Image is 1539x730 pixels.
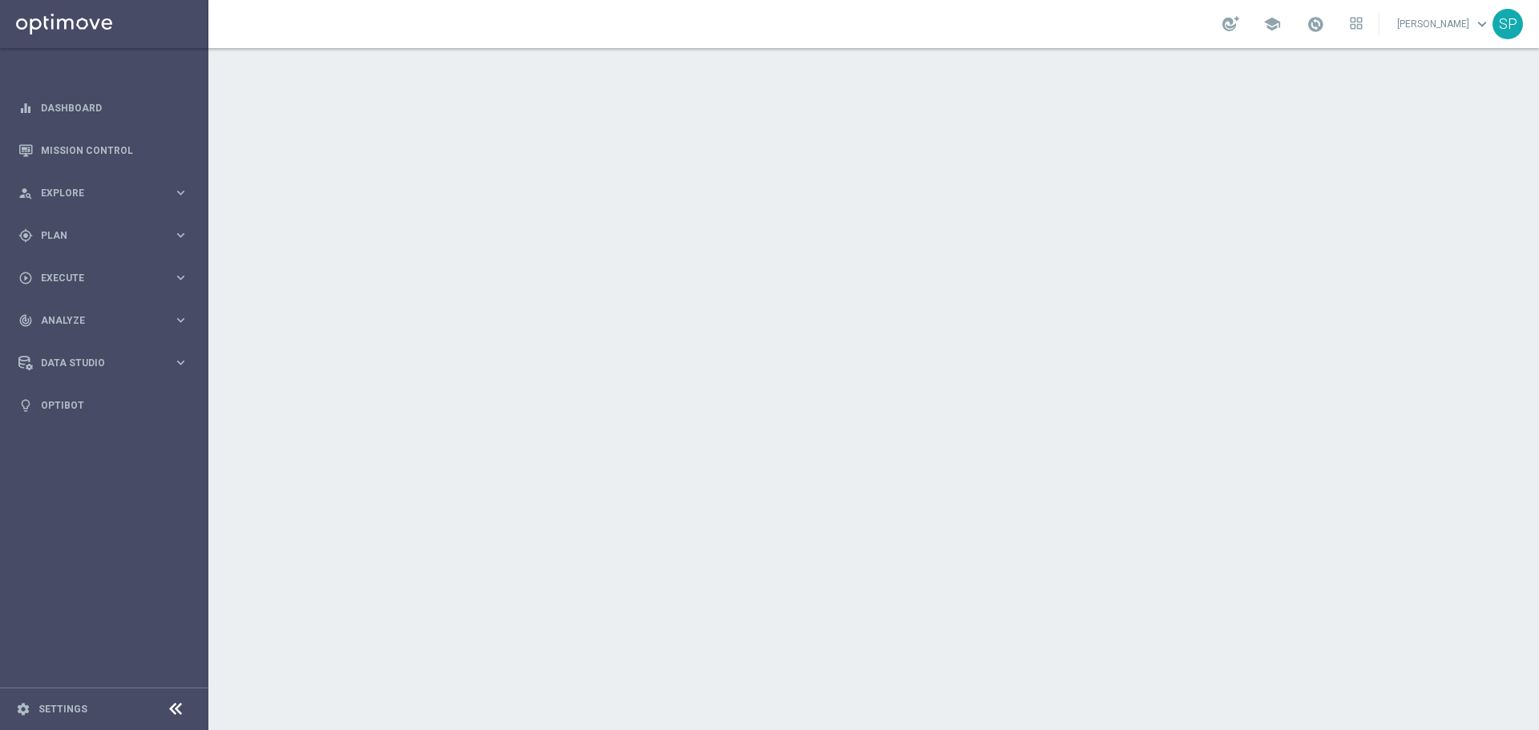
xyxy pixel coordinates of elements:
[18,229,189,242] button: gps_fixed Plan keyboard_arrow_right
[18,271,33,285] i: play_circle_outline
[41,87,188,129] a: Dashboard
[18,271,173,285] div: Execute
[1396,12,1493,36] a: [PERSON_NAME]keyboard_arrow_down
[18,186,33,200] i: person_search
[18,228,173,243] div: Plan
[41,129,188,171] a: Mission Control
[18,102,189,115] button: equalizer Dashboard
[18,313,173,328] div: Analyze
[41,273,173,283] span: Execute
[18,144,189,157] button: Mission Control
[18,186,173,200] div: Explore
[18,356,173,370] div: Data Studio
[173,185,188,200] i: keyboard_arrow_right
[18,87,188,129] div: Dashboard
[173,355,188,370] i: keyboard_arrow_right
[18,228,33,243] i: gps_fixed
[18,384,188,426] div: Optibot
[1493,9,1523,39] div: SP
[18,272,189,284] button: play_circle_outline Execute keyboard_arrow_right
[41,316,173,325] span: Analyze
[41,358,173,368] span: Data Studio
[173,228,188,243] i: keyboard_arrow_right
[18,398,33,413] i: lightbulb
[18,129,188,171] div: Mission Control
[18,399,189,412] button: lightbulb Optibot
[41,188,173,198] span: Explore
[173,270,188,285] i: keyboard_arrow_right
[1473,15,1491,33] span: keyboard_arrow_down
[38,704,87,714] a: Settings
[18,101,33,115] i: equalizer
[18,357,189,369] button: Data Studio keyboard_arrow_right
[41,231,173,240] span: Plan
[16,702,30,716] i: settings
[18,313,33,328] i: track_changes
[18,314,189,327] button: track_changes Analyze keyboard_arrow_right
[41,384,188,426] a: Optibot
[18,187,189,200] button: person_search Explore keyboard_arrow_right
[1263,15,1281,33] span: school
[173,313,188,328] i: keyboard_arrow_right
